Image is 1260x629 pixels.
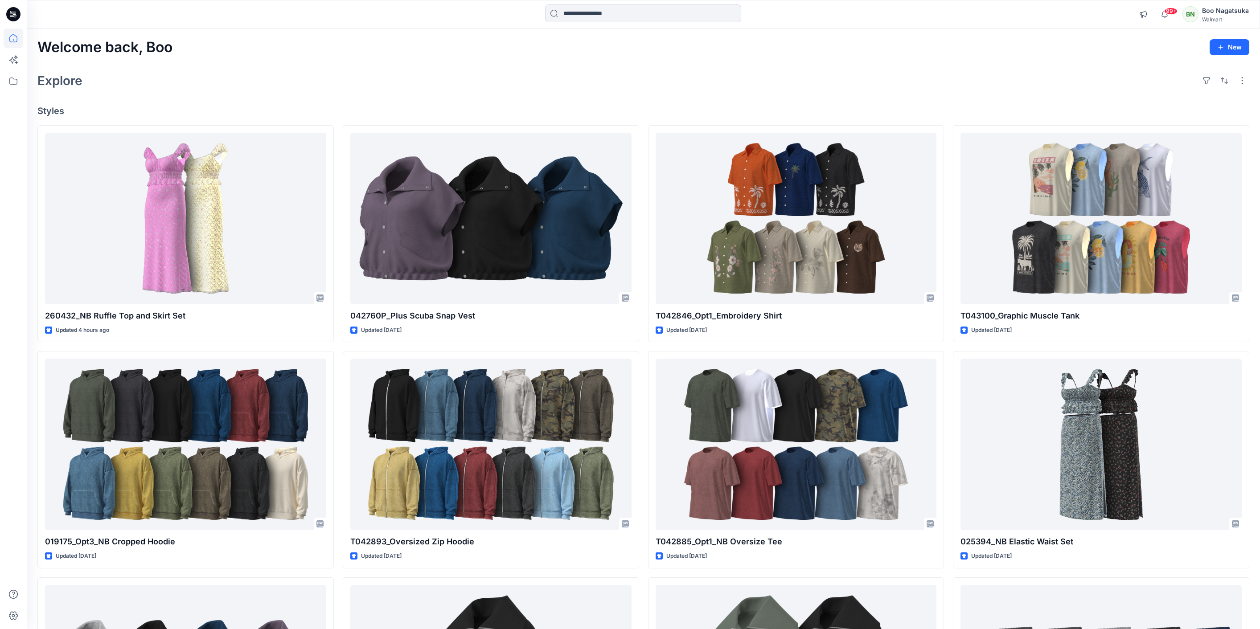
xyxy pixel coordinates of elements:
p: Updated [DATE] [971,551,1012,561]
p: T043100_Graphic Muscle Tank [960,310,1242,322]
div: Walmart [1202,16,1249,23]
a: T042893_Oversized Zip Hoodie [350,359,632,530]
button: New [1210,39,1249,55]
a: 260432_NB Ruffle Top and Skirt Set [45,133,326,304]
h4: Styles [37,106,1249,116]
p: Updated [DATE] [56,551,96,561]
p: Updated [DATE] [971,326,1012,335]
h2: Welcome back, Boo [37,39,172,56]
a: T043100_Graphic Muscle Tank [960,133,1242,304]
p: Updated [DATE] [666,326,707,335]
div: Boo Nagatsuka [1202,5,1249,16]
div: BN [1182,6,1198,22]
p: T042846_Opt1_Embroidery Shirt [656,310,937,322]
p: T042893_Oversized Zip Hoodie [350,535,632,548]
a: T042885_Opt1_NB Oversize Tee [656,359,937,530]
p: 260432_NB Ruffle Top and Skirt Set [45,310,326,322]
p: 042760P_Plus Scuba Snap Vest [350,310,632,322]
span: 99+ [1164,8,1178,15]
p: Updated [DATE] [361,326,402,335]
p: Updated [DATE] [361,551,402,561]
p: 019175_Opt3_NB Cropped Hoodie [45,535,326,548]
a: 025394_NB Elastic Waist Set [960,359,1242,530]
a: 042760P_Plus Scuba Snap Vest [350,133,632,304]
p: T042885_Opt1_NB Oversize Tee [656,535,937,548]
a: 019175_Opt3_NB Cropped Hoodie [45,359,326,530]
h2: Explore [37,74,82,88]
a: T042846_Opt1_Embroidery Shirt [656,133,937,304]
p: Updated [DATE] [666,551,707,561]
p: 025394_NB Elastic Waist Set [960,535,1242,548]
p: Updated 4 hours ago [56,326,109,335]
